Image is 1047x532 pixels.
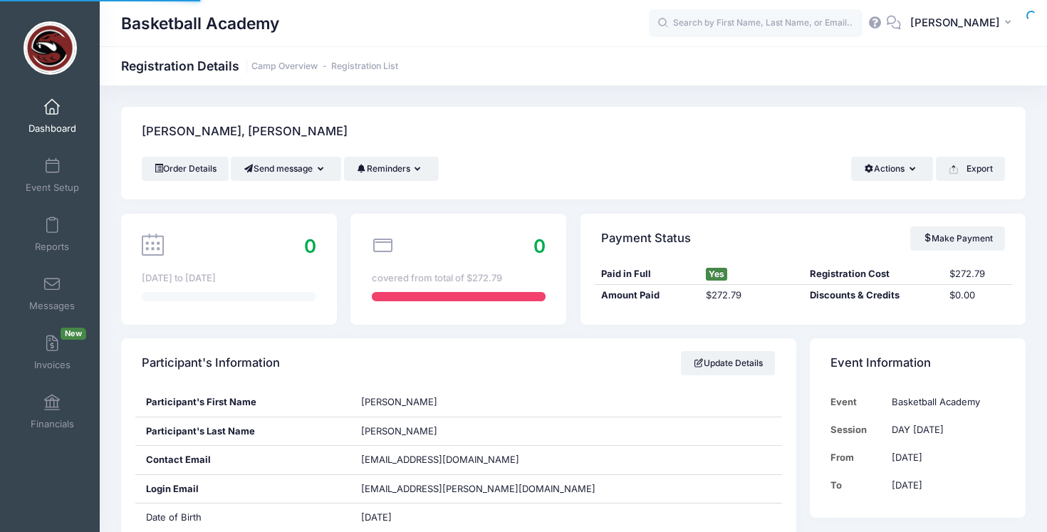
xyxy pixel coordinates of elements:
[231,157,341,181] button: Send message
[942,267,1012,281] div: $272.79
[851,157,933,181] button: Actions
[936,157,1005,181] button: Export
[344,157,439,181] button: Reminders
[361,454,519,465] span: [EMAIL_ADDRESS][DOMAIN_NAME]
[304,235,316,257] span: 0
[135,417,351,446] div: Participant's Last Name
[142,157,229,181] a: Order Details
[885,471,1005,499] td: [DATE]
[830,343,931,384] h4: Event Information
[699,288,803,303] div: $272.79
[533,235,546,257] span: 0
[19,268,86,318] a: Messages
[19,209,86,259] a: Reports
[830,416,885,444] td: Session
[372,271,546,286] div: covered from total of $272.79
[135,504,351,532] div: Date of Birth
[26,182,79,194] span: Event Setup
[135,475,351,504] div: Login Email
[142,112,348,152] h4: [PERSON_NAME], [PERSON_NAME]
[135,446,351,474] div: Contact Email
[830,388,885,416] td: Event
[803,267,942,281] div: Registration Cost
[29,300,75,312] span: Messages
[61,328,86,340] span: New
[885,416,1005,444] td: DAY [DATE]
[910,15,1000,31] span: [PERSON_NAME]
[830,444,885,471] td: From
[251,61,318,72] a: Camp Overview
[19,91,86,141] a: Dashboard
[28,122,76,135] span: Dashboard
[34,359,71,371] span: Invoices
[594,267,699,281] div: Paid in Full
[31,418,74,430] span: Financials
[361,511,392,523] span: [DATE]
[803,288,942,303] div: Discounts & Credits
[681,351,776,375] a: Update Details
[35,241,69,253] span: Reports
[19,150,86,200] a: Event Setup
[885,444,1005,471] td: [DATE]
[901,7,1026,40] button: [PERSON_NAME]
[121,58,398,73] h1: Registration Details
[361,482,595,496] span: [EMAIL_ADDRESS][PERSON_NAME][DOMAIN_NAME]
[910,226,1005,251] a: Make Payment
[649,9,863,38] input: Search by First Name, Last Name, or Email...
[121,7,279,40] h1: Basketball Academy
[135,388,351,417] div: Participant's First Name
[19,328,86,377] a: InvoicesNew
[594,288,699,303] div: Amount Paid
[942,288,1012,303] div: $0.00
[830,471,885,499] td: To
[885,388,1005,416] td: Basketball Academy
[24,21,77,75] img: Basketball Academy
[361,425,437,437] span: [PERSON_NAME]
[706,268,727,281] span: Yes
[142,343,280,384] h4: Participant's Information
[142,271,316,286] div: [DATE] to [DATE]
[601,218,691,259] h4: Payment Status
[361,396,437,407] span: [PERSON_NAME]
[19,387,86,437] a: Financials
[331,61,398,72] a: Registration List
